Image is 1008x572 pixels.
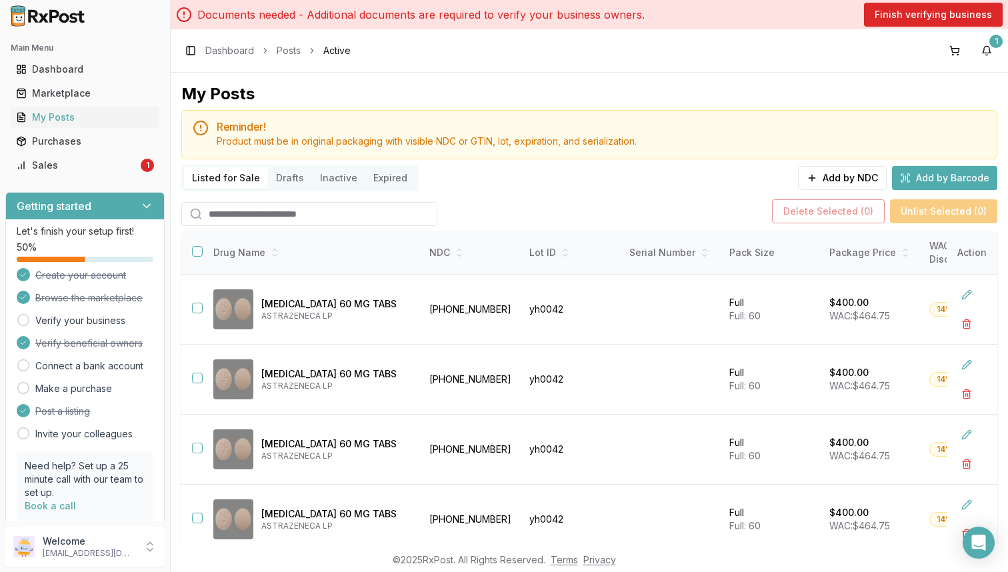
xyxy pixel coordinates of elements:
div: Product must be in original packaging with visible NDC or GTIN, lot, expiration, and serialization. [217,135,986,148]
p: [MEDICAL_DATA] 60 MG TABS [261,367,411,381]
td: [PHONE_NUMBER] [421,275,521,345]
a: Verify your business [35,314,125,327]
button: Edit [955,353,979,377]
a: Purchases [11,129,159,153]
a: Invite your colleagues [35,427,133,441]
div: Lot ID [529,246,613,259]
nav: breadcrumb [205,44,351,57]
span: Create your account [35,269,126,282]
button: Edit [955,493,979,517]
div: 14% OFF [929,442,979,457]
th: Pack Size [721,231,821,275]
a: Privacy [583,554,616,565]
td: [PHONE_NUMBER] [421,415,521,485]
div: 14% OFF [929,512,979,527]
span: Full: 60 [729,310,761,321]
span: Active [323,44,351,57]
span: Post a listing [35,405,90,418]
button: Delete [955,312,979,336]
div: Package Price [829,246,913,259]
span: WAC: $464.75 [829,520,890,531]
td: yh0042 [521,485,621,555]
div: My Posts [181,83,255,105]
th: Action [947,231,997,275]
button: Expired [365,167,415,189]
a: Make a purchase [35,382,112,395]
a: Dashboard [11,57,159,81]
p: $400.00 [829,366,869,379]
button: Listed for Sale [184,167,268,189]
div: My Posts [16,111,154,124]
p: $400.00 [829,506,869,519]
div: 1 [989,35,1003,48]
button: Drafts [268,167,312,189]
div: 14% OFF [929,372,979,387]
div: WAC Discount [929,239,984,266]
div: 14% OFF [929,302,979,317]
button: Add by NDC [798,166,887,190]
a: Marketplace [11,81,159,105]
span: 50 % [17,241,37,254]
span: WAC: $464.75 [829,450,890,461]
div: Sales [16,159,138,172]
div: Purchases [16,135,154,148]
img: RxPost Logo [5,5,91,27]
div: Dashboard [16,63,154,76]
button: My Posts [5,107,165,128]
button: Marketplace [5,83,165,104]
span: WAC: $464.75 [829,310,890,321]
div: Open Intercom Messenger [963,527,995,559]
span: Verify beneficial owners [35,337,143,350]
span: WAC: $464.75 [829,380,890,391]
h3: Getting started [17,198,91,214]
p: Let's finish your setup first! [17,225,153,238]
img: Brilinta 60 MG TABS [213,289,253,329]
span: Full: 60 [729,450,761,461]
button: Sales1 [5,155,165,176]
a: Terms [551,554,578,565]
div: Drug Name [213,246,411,259]
button: Edit [955,283,979,307]
button: Finish verifying business [864,3,1003,27]
button: Purchases [5,131,165,152]
a: Sales1 [11,153,159,177]
td: Full [721,345,821,415]
td: yh0042 [521,345,621,415]
p: [MEDICAL_DATA] 60 MG TABS [261,297,411,311]
td: Full [721,415,821,485]
span: Full: 60 [729,520,761,531]
p: Need help? Set up a 25 minute call with our team to set up. [25,459,145,499]
img: User avatar [13,536,35,557]
button: Delete [955,452,979,476]
button: Edit [955,423,979,447]
img: Brilinta 60 MG TABS [213,359,253,399]
a: Dashboard [205,44,254,57]
td: [PHONE_NUMBER] [421,345,521,415]
p: [MEDICAL_DATA] 60 MG TABS [261,507,411,521]
p: ASTRAZENECA LP [261,521,411,531]
img: Brilinta 60 MG TABS [213,429,253,469]
span: Full: 60 [729,380,761,391]
p: $400.00 [829,436,869,449]
div: NDC [429,246,513,259]
td: [PHONE_NUMBER] [421,485,521,555]
button: Delete [955,382,979,406]
a: Connect a bank account [35,359,143,373]
a: Posts [277,44,301,57]
p: Documents needed - Additional documents are required to verify your business owners. [197,7,645,23]
button: Add by Barcode [892,166,997,190]
p: [EMAIL_ADDRESS][DOMAIN_NAME] [43,548,135,559]
div: Marketplace [16,87,154,100]
p: ASTRAZENECA LP [261,311,411,321]
td: yh0042 [521,275,621,345]
h2: Main Menu [11,43,159,53]
div: Serial Number [629,246,713,259]
a: My Posts [11,105,159,129]
button: Dashboard [5,59,165,80]
p: ASTRAZENECA LP [261,381,411,391]
a: Book a call [25,500,76,511]
span: Browse the marketplace [35,291,143,305]
p: $400.00 [829,296,869,309]
td: yh0042 [521,415,621,485]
